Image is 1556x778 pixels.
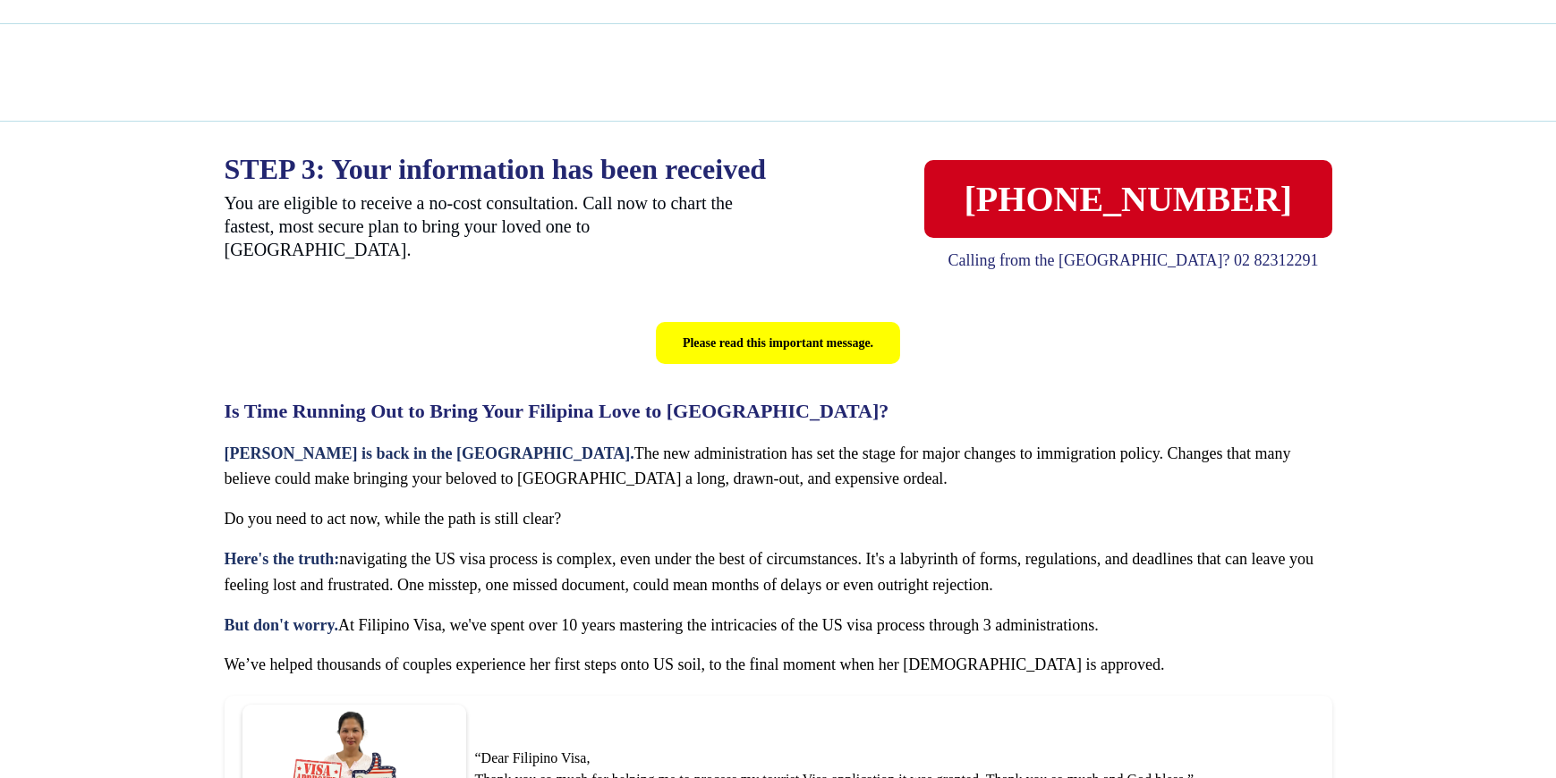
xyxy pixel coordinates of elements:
div: Please read this important message. [656,322,900,364]
span: We’ve helped thousands of couples experience her first steps onto US soil, to the final moment wh... [225,655,1165,673]
p: You are eligible to receive a no-cost consultation. Call now to chart the fastest, most secure pl... [225,191,768,275]
span: Here's the truth: [225,550,340,568]
span: The new administration has set the stage for major changes to immigration policy. Changes that ma... [225,444,1291,488]
span: Do you need to act now, while the path is still clear? [225,510,562,528]
span: [PERSON_NAME] is back in the [GEOGRAPHIC_DATA]. [225,444,634,462]
h2: Is Time Running Out to Bring Your Filipina Love to [GEOGRAPHIC_DATA]? [225,400,1332,423]
span: navigating the US visa process is complex, even under the best of circumstances. It's a labyrinth... [225,550,1314,594]
p: STEP 3: Your information has been received [225,156,768,182]
span: At Filipino Visa, we've spent over 10 years mastering the intricacies of the US visa process thro... [338,616,1099,634]
p: Calling from the [GEOGRAPHIC_DATA]? 02 82312291 [934,247,1331,275]
span: But don't worry. [225,616,339,634]
a: [PHONE_NUMBER] [924,160,1331,238]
